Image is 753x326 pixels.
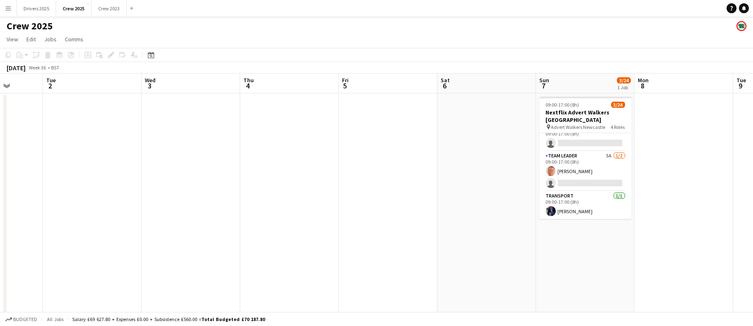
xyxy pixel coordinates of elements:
span: Mon [638,76,649,84]
a: Comms [61,34,87,45]
button: Crew 2025 [56,0,92,17]
span: 6 [439,81,450,90]
span: 3/24 [611,102,625,108]
span: 9 [735,81,746,90]
app-user-avatar: Claire Stewart [736,21,746,31]
div: 1 Job [617,84,630,90]
span: 5 [341,81,349,90]
span: 4 Roles [611,124,625,130]
span: Sat [441,76,450,84]
span: Advert Walkers Newcastle [551,124,606,130]
span: Comms [65,36,83,43]
div: BST [51,64,59,71]
a: View [3,34,21,45]
button: Crew 2023 [92,0,127,17]
span: 3/24 [617,77,631,83]
span: Fri [342,76,349,84]
h3: Nextflix Advert Walkers [GEOGRAPHIC_DATA] [539,109,632,124]
app-card-role: Transport1/109:00-17:00 (8h)[PERSON_NAME] [539,191,632,219]
span: Jobs [44,36,57,43]
span: 7 [538,81,549,90]
span: Thu [243,76,254,84]
span: Sun [539,76,549,84]
a: Edit [23,34,39,45]
span: Total Budgeted £70 187.80 [201,316,265,322]
span: 4 [242,81,254,90]
span: Budgeted [13,316,37,322]
span: Wed [145,76,156,84]
button: Budgeted [4,315,38,324]
span: Week 36 [27,64,48,71]
app-card-role: Pro Photography0/109:00-17:00 (8h) [539,123,632,151]
span: 8 [637,81,649,90]
span: 09:00-17:00 (8h) [546,102,579,108]
div: Salary £69 627.80 + Expenses £0.00 + Subsistence £560.00 = [72,316,265,322]
span: Tue [736,76,746,84]
div: [DATE] [7,64,26,72]
span: All jobs [45,316,65,322]
app-job-card: 09:00-17:00 (8h)3/24Nextflix Advert Walkers [GEOGRAPHIC_DATA] Advert Walkers Newcastle4 Roles Pro... [539,97,632,219]
span: View [7,36,18,43]
h1: Crew 2025 [7,20,53,32]
a: Jobs [41,34,60,45]
app-card-role: Team Leader5A1/209:00-17:00 (8h)[PERSON_NAME] [539,151,632,191]
span: 3 [144,81,156,90]
button: Drivers 2025 [17,0,56,17]
span: Tue [46,76,56,84]
span: Edit [26,36,36,43]
span: 2 [45,81,56,90]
